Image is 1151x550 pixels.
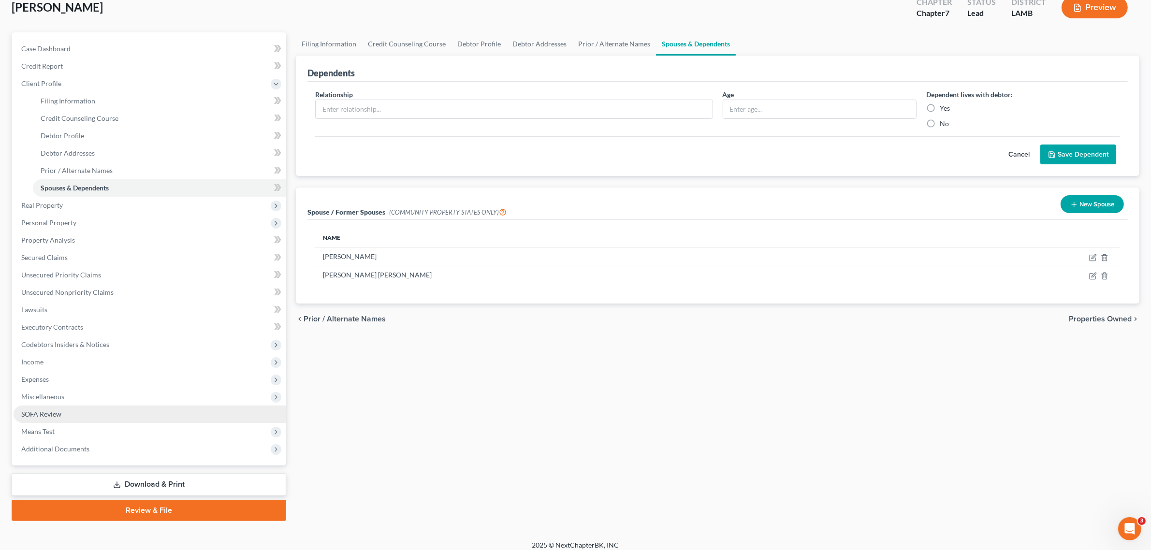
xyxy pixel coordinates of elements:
[41,131,84,140] span: Debtor Profile
[14,232,286,249] a: Property Analysis
[41,149,95,157] span: Debtor Addresses
[12,500,286,521] a: Review & File
[315,228,929,247] th: Name
[316,100,712,118] input: Enter relationship...
[926,89,1013,100] label: Dependent lives with debtor:
[21,410,61,418] span: SOFA Review
[389,208,507,216] span: (COMMUNITY PROPERTY STATES ONLY)
[304,315,386,323] span: Prior / Alternate Names
[41,114,118,122] span: Credit Counseling Course
[21,79,61,87] span: Client Profile
[21,62,63,70] span: Credit Report
[14,249,286,266] a: Secured Claims
[1132,315,1139,323] i: chevron_right
[507,32,572,56] a: Debtor Addresses
[21,392,64,401] span: Miscellaneous
[21,44,71,53] span: Case Dashboard
[21,271,101,279] span: Unsecured Priority Claims
[940,119,949,129] label: No
[33,145,286,162] a: Debtor Addresses
[296,32,362,56] a: Filing Information
[21,218,76,227] span: Personal Property
[1011,8,1046,19] div: LAMB
[14,58,286,75] a: Credit Report
[21,288,114,296] span: Unsecured Nonpriority Claims
[41,166,113,174] span: Prior / Alternate Names
[14,40,286,58] a: Case Dashboard
[1040,145,1116,165] button: Save Dependent
[362,32,452,56] a: Credit Counseling Course
[967,8,996,19] div: Lead
[917,8,952,19] div: Chapter
[33,179,286,197] a: Spouses & Dependents
[1118,517,1141,540] iframe: Intercom live chat
[315,90,353,99] span: Relationship
[315,266,929,284] td: [PERSON_NAME] [PERSON_NAME]
[1069,315,1139,323] button: Properties Owned chevron_right
[1061,195,1124,213] button: New Spouse
[21,323,83,331] span: Executory Contracts
[452,32,507,56] a: Debtor Profile
[945,8,949,17] span: 7
[14,284,286,301] a: Unsecured Nonpriority Claims
[21,340,109,348] span: Codebtors Insiders & Notices
[14,405,286,423] a: SOFA Review
[21,253,68,261] span: Secured Claims
[1069,315,1132,323] span: Properties Owned
[21,375,49,383] span: Expenses
[315,247,929,266] td: [PERSON_NAME]
[1138,517,1146,525] span: 3
[723,89,734,100] label: Age
[656,32,736,56] a: Spouses & Dependents
[998,145,1040,164] button: Cancel
[21,445,89,453] span: Additional Documents
[723,100,916,118] input: Enter age...
[572,32,656,56] a: Prior / Alternate Names
[14,266,286,284] a: Unsecured Priority Claims
[307,67,355,79] div: Dependents
[21,305,47,314] span: Lawsuits
[33,162,286,179] a: Prior / Alternate Names
[296,315,304,323] i: chevron_left
[33,110,286,127] a: Credit Counseling Course
[14,301,286,318] a: Lawsuits
[33,92,286,110] a: Filing Information
[12,473,286,496] a: Download & Print
[14,318,286,336] a: Executory Contracts
[21,358,44,366] span: Income
[296,315,386,323] button: chevron_left Prior / Alternate Names
[21,427,55,435] span: Means Test
[21,201,63,209] span: Real Property
[307,208,385,216] span: Spouse / Former Spouses
[41,97,95,105] span: Filing Information
[21,236,75,244] span: Property Analysis
[33,127,286,145] a: Debtor Profile
[41,184,109,192] span: Spouses & Dependents
[940,103,950,113] label: Yes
